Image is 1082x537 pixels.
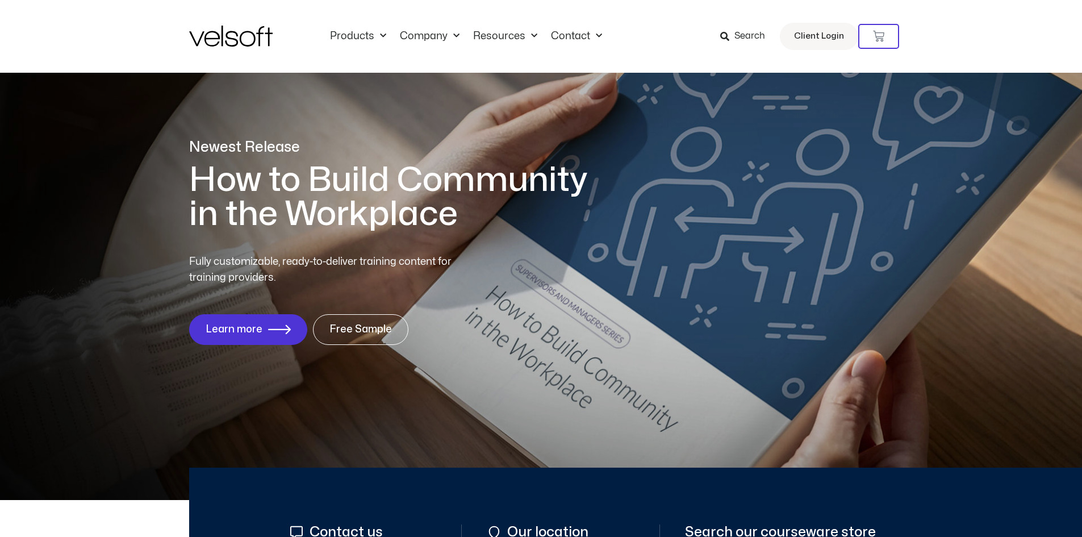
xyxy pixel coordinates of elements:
a: Free Sample [313,314,408,345]
span: Free Sample [329,324,392,335]
a: ProductsMenu Toggle [323,30,393,43]
p: Newest Release [189,138,604,157]
span: Client Login [794,29,844,44]
a: CompanyMenu Toggle [393,30,466,43]
nav: Menu [323,30,609,43]
p: Fully customizable, ready-to-deliver training content for training providers. [189,254,472,286]
a: ContactMenu Toggle [544,30,609,43]
a: Learn more [189,314,307,345]
a: ResourcesMenu Toggle [466,30,544,43]
a: Search [720,27,773,46]
span: Search [734,29,765,44]
img: Velsoft Training Materials [189,26,273,47]
a: Client Login [780,23,858,50]
h1: How to Build Community in the Workplace [189,163,604,231]
span: Learn more [206,324,262,335]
